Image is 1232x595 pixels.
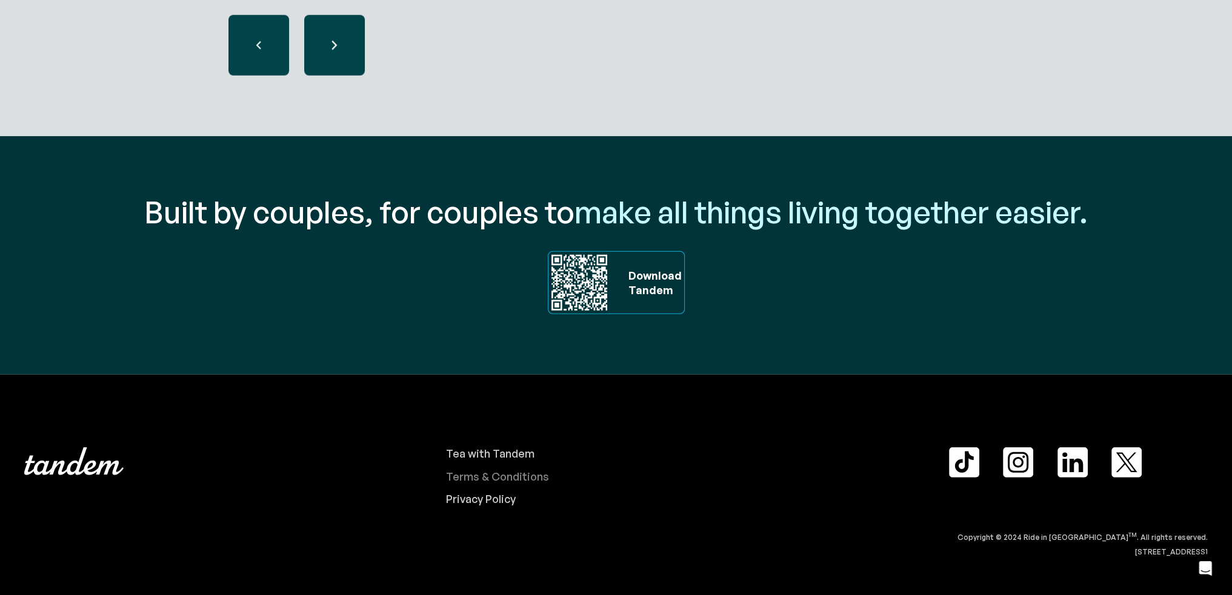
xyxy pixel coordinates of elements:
sup: TM [1128,531,1137,538]
div: Privacy Policy [446,493,516,506]
a: Privacy Policy [446,493,939,506]
div: Terms & Conditions [446,470,549,484]
a: Tea with Tandem [446,447,939,461]
div: next slide [304,15,365,76]
span: make all things living together easier. [574,192,1088,231]
a: Terms & Conditions [446,470,939,484]
div: Tea with Tandem [446,447,534,461]
div: previous slide [228,15,289,76]
iframe: Intercom live chat [1191,554,1220,583]
div: Copyright © 2024 Ride in [GEOGRAPHIC_DATA] . All rights reserved. [STREET_ADDRESS] [24,530,1208,559]
div: Download ‍ Tandem [622,268,682,297]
